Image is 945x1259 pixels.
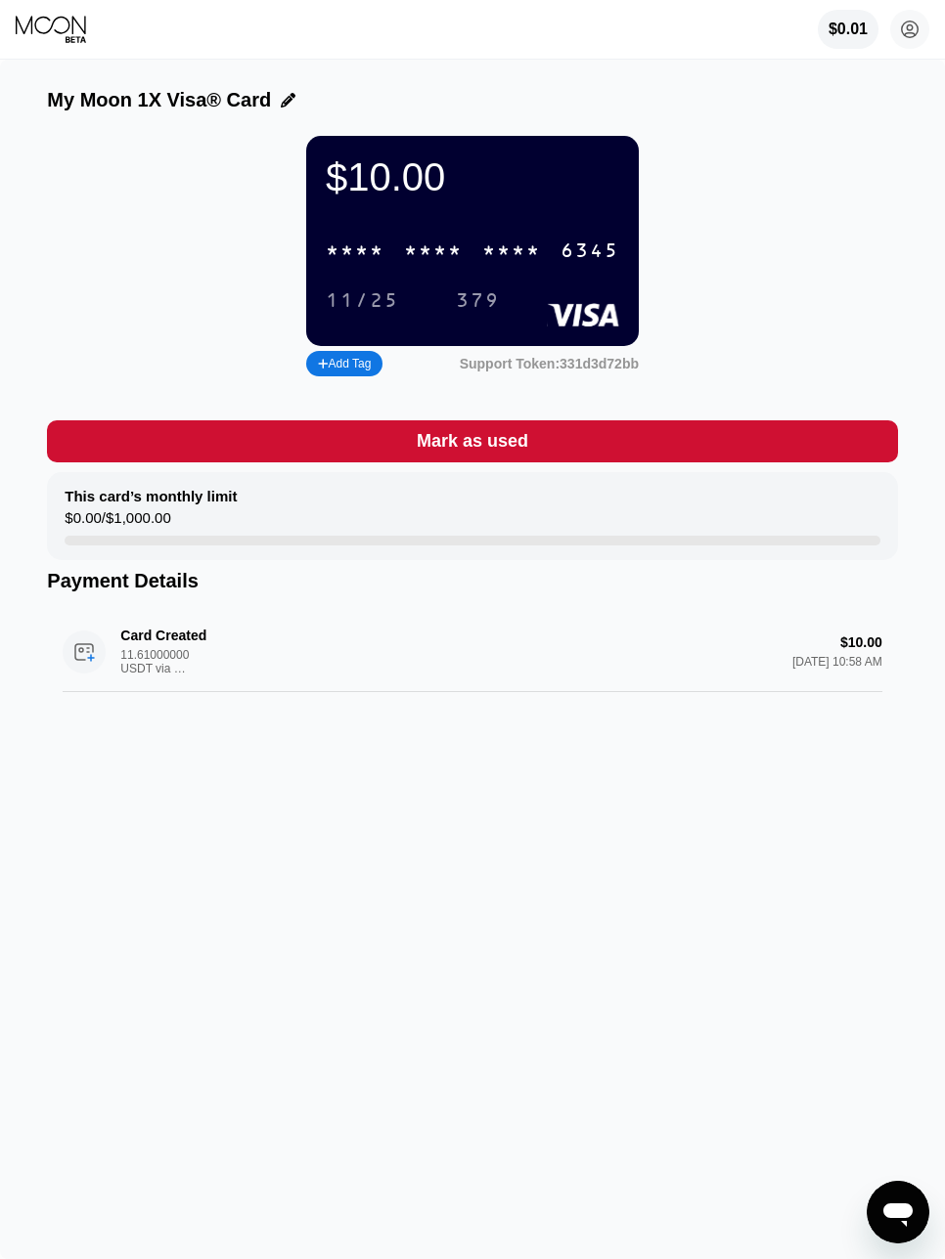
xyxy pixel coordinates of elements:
[417,430,528,453] div: Mark as used
[311,284,414,317] div: 11/25
[561,240,619,263] div: 6345
[47,420,897,462] div: Mark as used
[306,351,382,376] div: Add Tag
[456,290,500,313] div: 379
[460,356,639,371] div: Support Token: 331d3d72bb
[460,356,639,371] div: Support Token:331d3d72bb
[441,284,515,317] div: 379
[326,155,619,199] div: $10.00
[65,488,237,504] div: This card’s monthly limit
[318,357,371,370] div: Add Tag
[65,509,170,536] div: $0.00 / $1,000.00
[829,21,868,38] div: $0.01
[47,89,271,111] div: My Moon 1X Visa® Card
[326,290,399,313] div: 11/25
[818,10,878,49] div: $0.01
[867,1181,929,1243] iframe: Button to launch messaging window
[47,570,897,592] div: Payment Details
